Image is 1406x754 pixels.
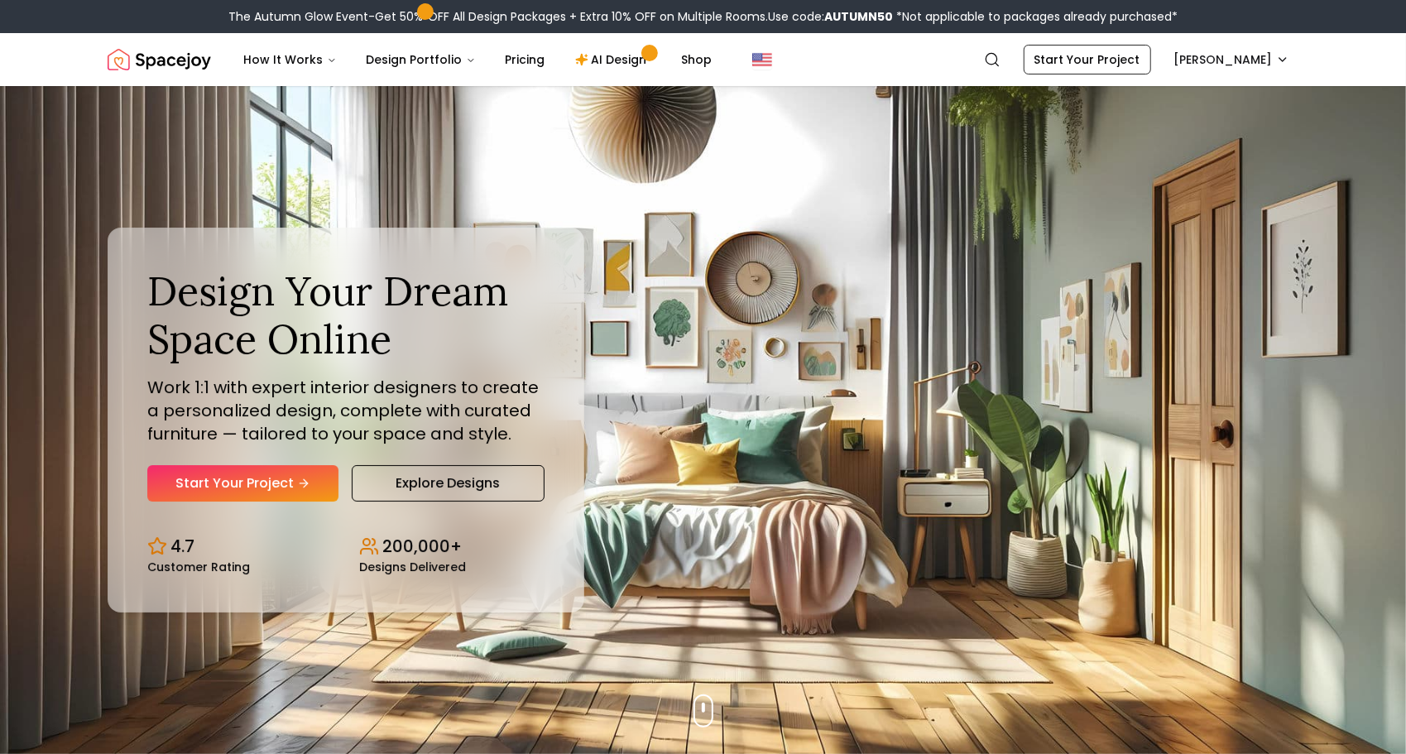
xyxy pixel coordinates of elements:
button: [PERSON_NAME] [1164,45,1299,74]
a: Explore Designs [352,465,545,502]
img: United States [752,50,772,70]
p: 4.7 [170,535,194,558]
div: Design stats [147,521,545,573]
a: Shop [669,43,726,76]
span: Use code: [768,8,893,25]
small: Designs Delivered [359,561,466,573]
p: Work 1:1 with expert interior designers to create a personalized design, complete with curated fu... [147,376,545,445]
a: Start Your Project [1024,45,1151,74]
p: 200,000+ [382,535,462,558]
a: AI Design [562,43,665,76]
small: Customer Rating [147,561,250,573]
nav: Global [108,33,1299,86]
span: *Not applicable to packages already purchased* [893,8,1178,25]
img: Spacejoy Logo [108,43,211,76]
button: How It Works [231,43,350,76]
b: AUTUMN50 [824,8,893,25]
nav: Main [231,43,726,76]
a: Start Your Project [147,465,338,502]
a: Pricing [492,43,559,76]
a: Spacejoy [108,43,211,76]
button: Design Portfolio [353,43,489,76]
h1: Design Your Dream Space Online [147,267,545,363]
div: The Autumn Glow Event-Get 50% OFF All Design Packages + Extra 10% OFF on Multiple Rooms. [228,8,1178,25]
